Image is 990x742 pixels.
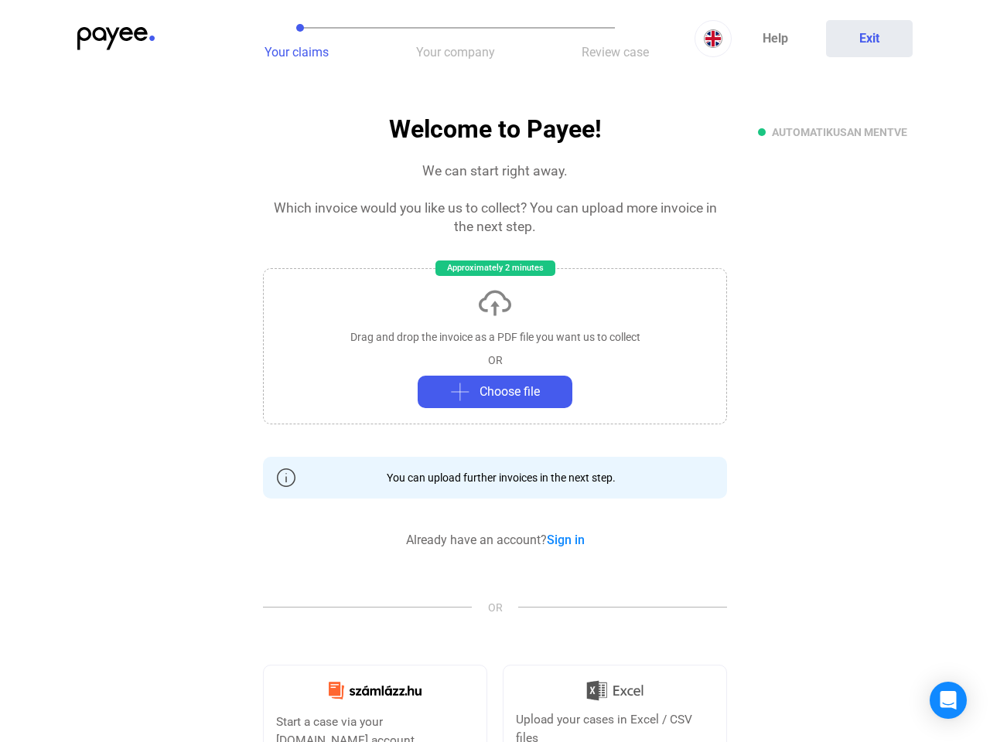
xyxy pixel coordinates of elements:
[826,20,913,57] button: Exit
[265,45,329,60] span: Your claims
[319,672,431,708] img: Számlázz.hu
[586,675,643,707] img: Excel
[472,600,518,615] span: OR
[732,20,818,57] a: Help
[389,116,602,143] h1: Welcome to Payee!
[547,533,585,547] a: Sign in
[480,383,540,401] span: Choose file
[418,376,572,408] button: plus-greyChoose file
[375,470,616,485] div: You can upload further invoices in the next step.
[277,468,295,487] img: info-grey-outline
[930,682,967,719] div: Open Intercom Messenger
[77,27,155,50] img: payee-logo
[488,352,503,368] div: OR
[263,199,727,236] div: Which invoice would you like us to collect? You can upload more invoice in the next step.
[695,20,732,57] button: EN
[476,284,514,322] img: upload-cloud
[416,45,495,60] span: Your company
[582,45,649,60] span: Review case
[435,260,555,276] div: Approximately 2 minutes
[422,162,568,180] div: We can start right away.
[451,383,469,401] img: plus-grey
[350,329,640,345] div: Drag and drop the invoice as a PDF file you want us to collect
[704,29,722,48] img: EN
[406,531,585,550] div: Already have an account?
